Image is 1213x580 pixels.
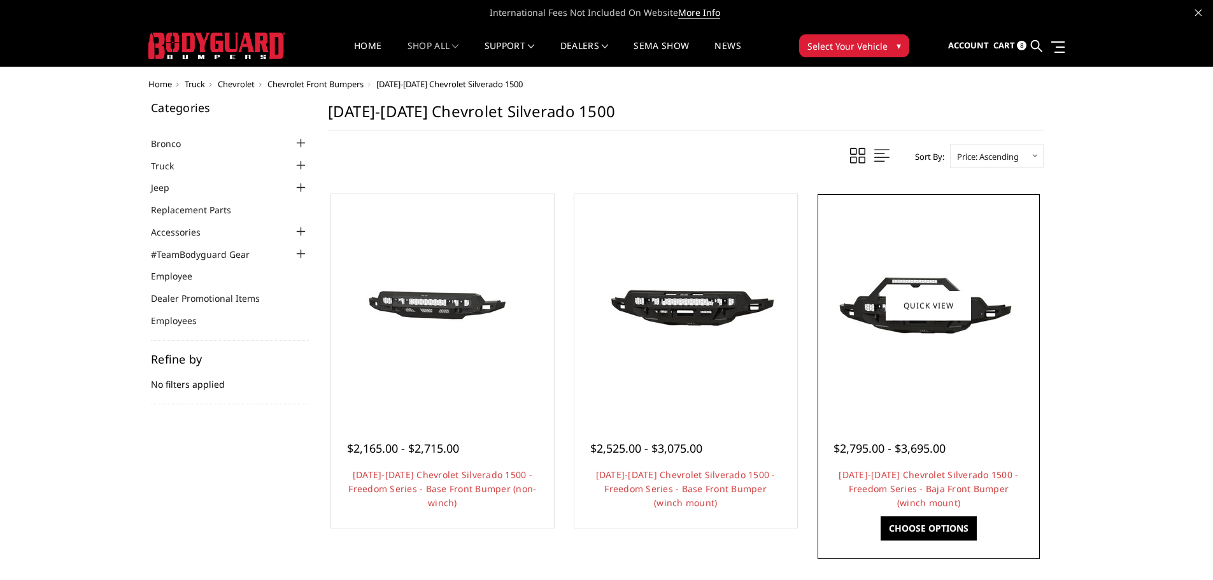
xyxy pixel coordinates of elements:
[826,248,1030,362] img: 2022-2025 Chevrolet Silverado 1500 - Freedom Series - Baja Front Bumper (winch mount)
[151,102,309,113] h5: Categories
[376,78,523,90] span: [DATE]-[DATE] Chevrolet Silverado 1500
[408,41,459,66] a: shop all
[334,197,551,414] a: 2022-2025 Chevrolet Silverado 1500 - Freedom Series - Base Front Bumper (non-winch) 2022-2025 Che...
[151,269,208,283] a: Employee
[839,469,1018,509] a: [DATE]-[DATE] Chevrolet Silverado 1500 - Freedom Series - Baja Front Bumper (winch mount)
[348,469,536,509] a: [DATE]-[DATE] Chevrolet Silverado 1500 - Freedom Series - Base Front Bumper (non-winch)
[1017,41,1026,50] span: 8
[714,41,741,66] a: News
[584,248,788,362] img: 2022-2025 Chevrolet Silverado 1500 - Freedom Series - Base Front Bumper (winch mount)
[151,203,247,216] a: Replacement Parts
[799,34,909,57] button: Select Your Vehicle
[1149,519,1213,580] iframe: Chat Widget
[151,314,213,327] a: Employees
[634,41,689,66] a: SEMA Show
[151,353,309,365] h5: Refine by
[897,39,901,52] span: ▾
[948,29,989,63] a: Account
[218,78,255,90] a: Chevrolet
[993,39,1015,51] span: Cart
[485,41,535,66] a: Support
[833,441,946,456] span: $2,795.00 - $3,695.00
[354,41,381,66] a: Home
[948,39,989,51] span: Account
[328,102,1044,131] h1: [DATE]-[DATE] Chevrolet Silverado 1500
[590,441,702,456] span: $2,525.00 - $3,075.00
[151,159,190,173] a: Truck
[151,137,197,150] a: Bronco
[886,290,971,320] a: Quick view
[185,78,205,90] a: Truck
[560,41,609,66] a: Dealers
[151,292,276,305] a: Dealer Promotional Items
[821,197,1037,414] a: 2022-2025 Chevrolet Silverado 1500 - Freedom Series - Baja Front Bumper (winch mount)
[148,78,172,90] a: Home
[807,39,888,53] span: Select Your Vehicle
[596,469,776,509] a: [DATE]-[DATE] Chevrolet Silverado 1500 - Freedom Series - Base Front Bumper (winch mount)
[148,32,285,59] img: BODYGUARD BUMPERS
[151,225,216,239] a: Accessories
[908,147,944,166] label: Sort By:
[578,197,794,414] a: 2022-2025 Chevrolet Silverado 1500 - Freedom Series - Base Front Bumper (winch mount) 2022-2025 C...
[993,29,1026,63] a: Cart 8
[151,248,266,261] a: #TeamBodyguard Gear
[881,516,977,541] a: Choose Options
[678,6,720,19] a: More Info
[347,441,459,456] span: $2,165.00 - $2,715.00
[151,353,309,404] div: No filters applied
[267,78,364,90] a: Chevrolet Front Bumpers
[151,181,185,194] a: Jeep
